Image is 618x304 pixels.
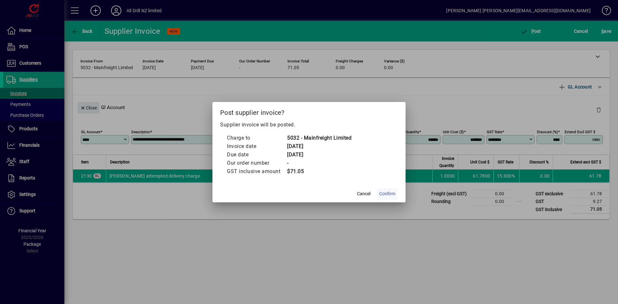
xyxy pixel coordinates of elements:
[287,142,351,151] td: [DATE]
[287,167,351,176] td: $71.05
[227,142,287,151] td: Invoice date
[353,188,374,200] button: Cancel
[212,102,406,121] h2: Post supplier invoice?
[220,121,398,129] p: Supplier invoice will be posted.
[287,151,351,159] td: [DATE]
[287,159,351,167] td: -
[227,134,287,142] td: Charge to
[377,188,398,200] button: Confirm
[287,134,351,142] td: 5032 - Mainfreight Limited
[227,151,287,159] td: Due date
[357,190,370,197] span: Cancel
[227,167,287,176] td: GST inclusive amount
[379,190,395,197] span: Confirm
[227,159,287,167] td: Our order number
